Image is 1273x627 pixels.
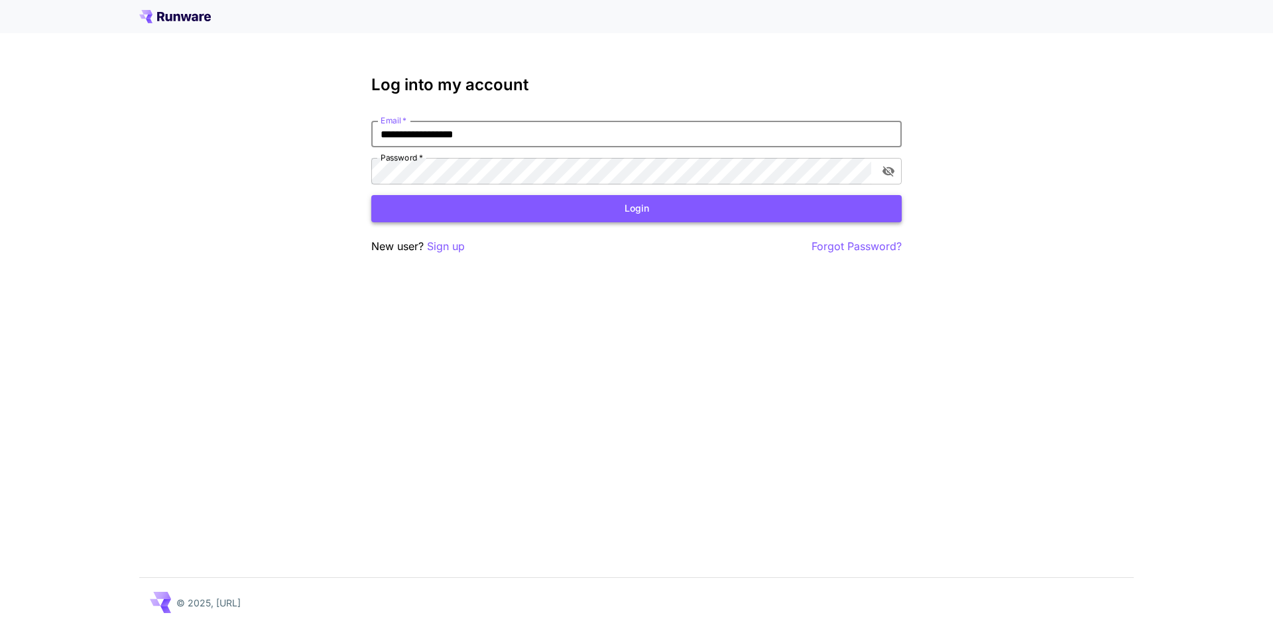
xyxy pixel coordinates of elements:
label: Password [381,152,423,163]
button: Sign up [427,238,465,255]
p: New user? [371,238,465,255]
button: Forgot Password? [812,238,902,255]
button: Login [371,195,902,222]
p: © 2025, [URL] [176,596,241,610]
button: toggle password visibility [877,159,900,183]
h3: Log into my account [371,76,902,94]
label: Email [381,115,406,126]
